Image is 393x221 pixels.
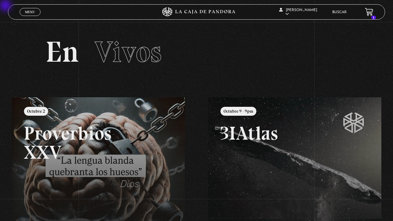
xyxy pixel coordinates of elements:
a: Buscar [332,10,347,14]
span: Menu [25,10,35,14]
h2: En [45,37,347,67]
span: Cerrar [23,15,37,20]
span: 1 [371,16,376,19]
span: [PERSON_NAME] [279,8,317,16]
span: Vivos [95,34,161,69]
a: 1 [365,8,373,16]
